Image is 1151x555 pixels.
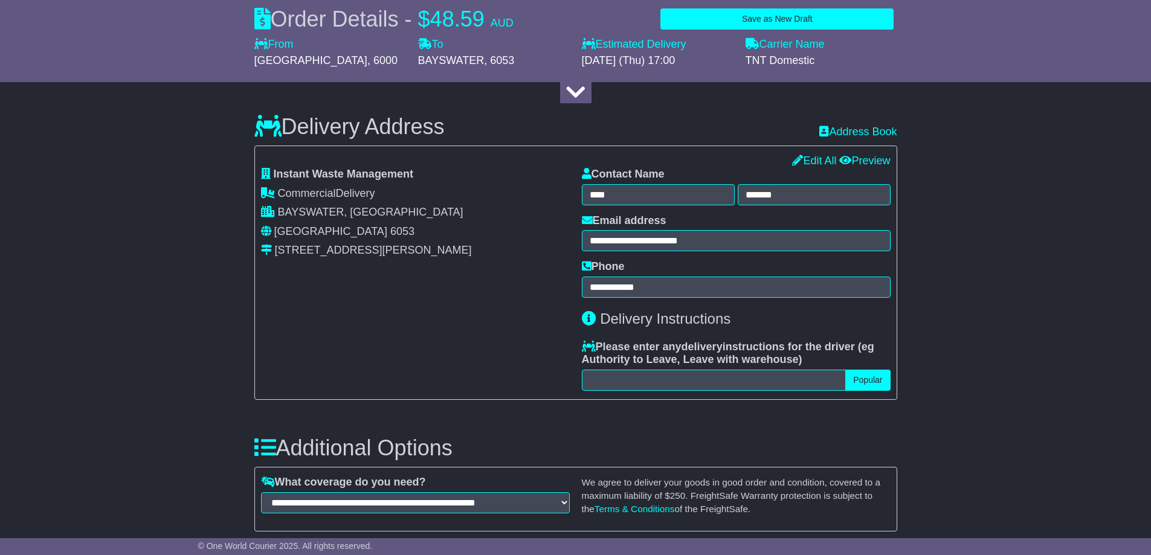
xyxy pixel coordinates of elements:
span: , 6000 [367,54,398,66]
a: Terms & Conditions [595,504,675,514]
button: Save as New Draft [660,8,894,30]
span: BAYSWATER, [GEOGRAPHIC_DATA] [278,206,463,218]
label: Please enter any instructions for the driver ( ) [582,341,891,367]
a: Edit All [792,155,836,167]
span: delivery [682,341,723,353]
span: 48.59 [430,7,485,31]
div: TNT Domestic [746,54,897,68]
span: Commercial [278,187,336,199]
span: [GEOGRAPHIC_DATA] [254,54,367,66]
label: What coverage do you need? [261,476,426,489]
small: We agree to deliver your goods in good order and condition, covered to a maximum liability of $ .... [582,477,881,513]
span: © One World Courier 2025. All rights reserved. [198,541,373,551]
span: $ [418,7,430,31]
button: Popular [845,370,890,391]
label: From [254,38,294,51]
span: 6053 [390,225,414,237]
a: Preview [839,155,890,167]
a: Address Book [819,126,897,138]
h3: Additional Options [254,436,897,460]
span: 250 [670,490,686,501]
span: Delivery Instructions [600,310,730,327]
span: Instant Waste Management [274,168,413,180]
label: Email address [582,214,666,228]
div: [STREET_ADDRESS][PERSON_NAME] [275,244,472,257]
span: AUD [491,17,514,29]
label: Phone [582,260,625,274]
div: [DATE] (Thu) 17:00 [582,54,733,68]
span: eg Authority to Leave, Leave with warehouse [582,341,874,366]
span: BAYSWATER [418,54,485,66]
div: Order Details - [254,6,514,32]
span: [GEOGRAPHIC_DATA] [274,225,387,237]
label: Estimated Delivery [582,38,733,51]
label: Carrier Name [746,38,825,51]
label: To [418,38,443,51]
div: Delivery [261,187,570,201]
label: Contact Name [582,168,665,181]
span: , 6053 [484,54,514,66]
h3: Delivery Address [254,115,445,139]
